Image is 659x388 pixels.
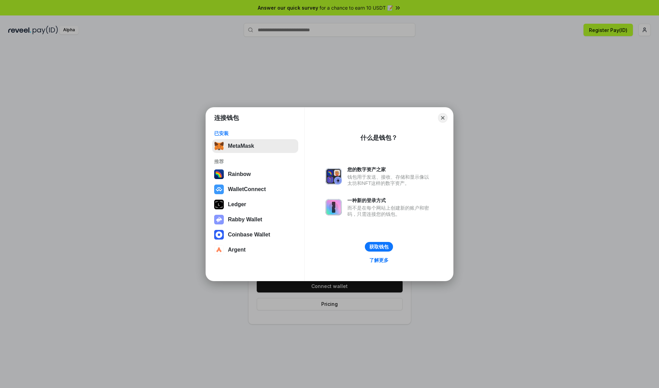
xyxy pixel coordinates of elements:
[214,169,224,179] img: svg+xml,%3Csvg%20width%3D%22120%22%20height%3D%22120%22%20viewBox%3D%220%200%20120%20120%22%20fil...
[214,158,296,165] div: 推荐
[214,130,296,136] div: 已安装
[212,243,298,257] button: Argent
[365,256,393,265] a: 了解更多
[214,215,224,224] img: svg+xml,%3Csvg%20xmlns%3D%22http%3A%2F%2Fwww.w3.org%2F2000%2Fsvg%22%20fill%3D%22none%22%20viewBox...
[214,230,224,240] img: svg+xml,%3Csvg%20width%3D%2228%22%20height%3D%2228%22%20viewBox%3D%220%200%2028%2028%22%20fill%3D...
[212,167,298,181] button: Rainbow
[325,199,342,215] img: svg+xml,%3Csvg%20xmlns%3D%22http%3A%2F%2Fwww.w3.org%2F2000%2Fsvg%22%20fill%3D%22none%22%20viewBox...
[228,247,246,253] div: Argent
[228,143,254,149] div: MetaMask
[325,168,342,185] img: svg+xml,%3Csvg%20xmlns%3D%22http%3A%2F%2Fwww.w3.org%2F2000%2Fsvg%22%20fill%3D%22none%22%20viewBox...
[365,242,393,252] button: 获取钱包
[214,114,239,122] h1: 连接钱包
[228,186,266,192] div: WalletConnect
[369,257,389,263] div: 了解更多
[438,113,448,123] button: Close
[212,139,298,153] button: MetaMask
[214,141,224,151] img: svg+xml,%3Csvg%20fill%3D%22none%22%20height%3D%2233%22%20viewBox%3D%220%200%2035%2033%22%20width%...
[212,228,298,242] button: Coinbase Wallet
[347,205,432,217] div: 而不是在每个网站上创建新的账户和密码，只需连接您的钱包。
[212,198,298,211] button: Ledger
[347,166,432,173] div: 您的数字资产之家
[347,174,432,186] div: 钱包用于发送、接收、存储和显示像以太坊和NFT这样的数字资产。
[212,182,298,196] button: WalletConnect
[212,213,298,226] button: Rabby Wallet
[228,232,270,238] div: Coinbase Wallet
[228,201,246,208] div: Ledger
[214,185,224,194] img: svg+xml,%3Csvg%20width%3D%2228%22%20height%3D%2228%22%20viewBox%3D%220%200%2028%2028%22%20fill%3D...
[228,171,251,177] div: Rainbow
[347,197,432,203] div: 一种新的登录方式
[360,134,397,142] div: 什么是钱包？
[214,200,224,209] img: svg+xml,%3Csvg%20xmlns%3D%22http%3A%2F%2Fwww.w3.org%2F2000%2Fsvg%22%20width%3D%2228%22%20height%3...
[228,217,262,223] div: Rabby Wallet
[214,245,224,255] img: svg+xml,%3Csvg%20width%3D%2228%22%20height%3D%2228%22%20viewBox%3D%220%200%2028%2028%22%20fill%3D...
[369,244,389,250] div: 获取钱包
